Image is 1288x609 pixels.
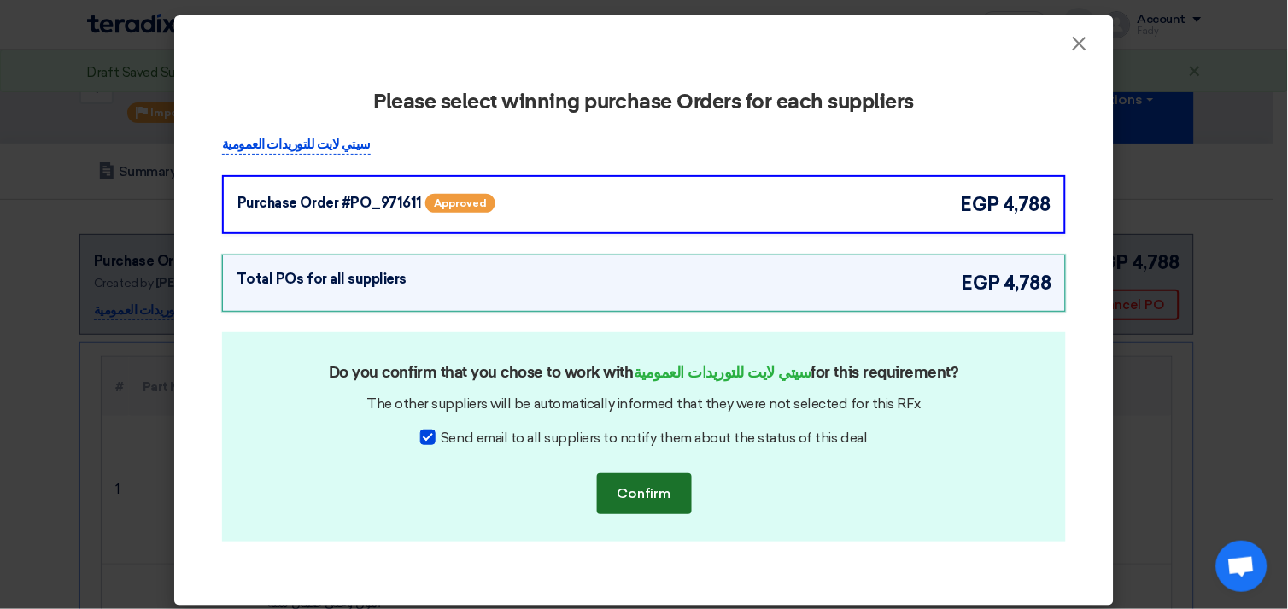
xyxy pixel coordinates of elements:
[441,428,867,448] span: Send email to all suppliers to notify them about the status of this deal
[961,190,1000,219] span: egp
[962,269,1001,297] span: egp
[1216,541,1268,592] div: Open chat
[258,361,1030,385] h2: Do you confirm that you chose to work with for this requirement?
[222,91,1066,114] h2: Please select winning purchase Orders for each suppliers
[597,473,692,514] button: Confirm
[237,193,422,214] div: Purchase Order #PO_971611
[425,194,495,213] span: Approved
[1057,27,1102,61] button: Close
[1004,269,1051,297] span: 4,788
[237,269,407,290] div: Total POs for all suppliers
[249,394,1039,414] div: The other suppliers will be automatically informed that they were not selected for this RFx
[634,366,811,381] strong: سيتي لايت للتوريدات العمومية
[1071,31,1088,65] span: ×
[222,135,371,155] p: سيتي لايت للتوريدات العمومية
[1003,190,1051,219] span: 4,788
